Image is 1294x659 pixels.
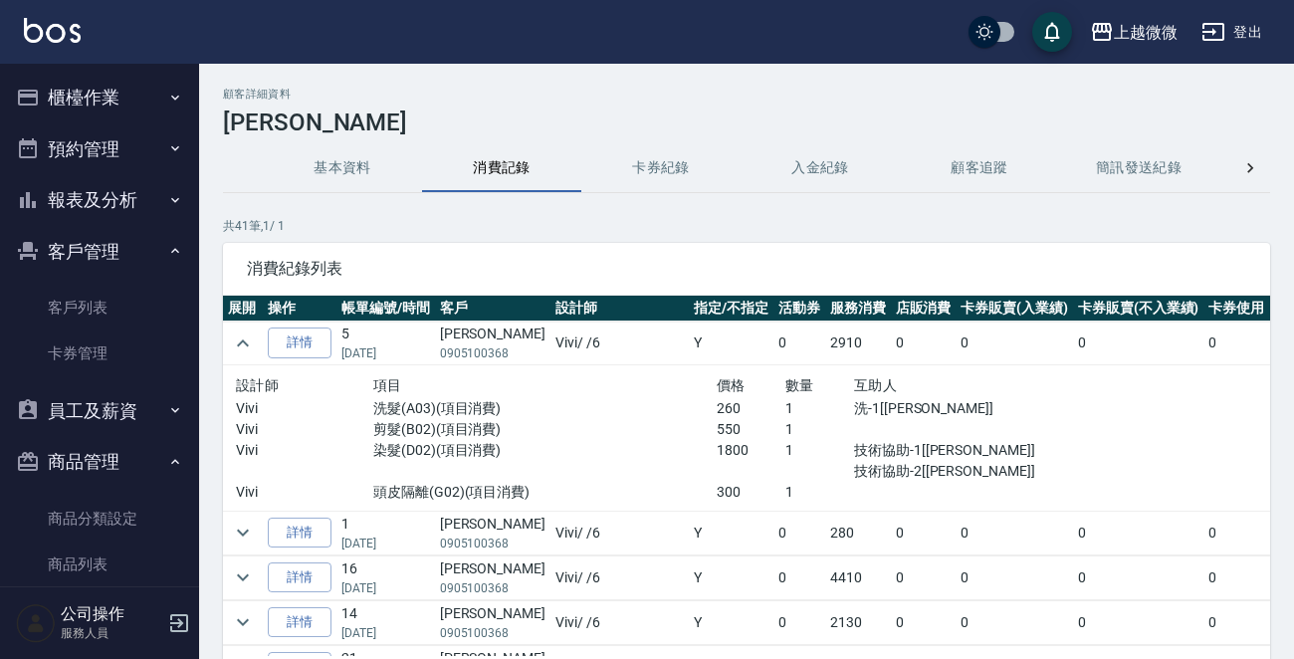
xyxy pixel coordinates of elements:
p: 1 [785,398,854,419]
p: [DATE] [341,624,430,642]
button: 客戶管理 [8,226,191,278]
span: 項目 [373,377,402,393]
h3: [PERSON_NAME] [223,109,1270,136]
td: 0 [891,555,957,599]
td: 2130 [825,600,891,644]
p: 共 41 筆, 1 / 1 [223,217,1270,235]
td: [PERSON_NAME] [435,511,550,554]
td: 0 [773,322,825,365]
td: 0 [1073,322,1204,365]
button: 商品管理 [8,436,191,488]
button: 顧客追蹤 [900,144,1059,192]
p: [DATE] [341,579,430,597]
p: Vivi [236,482,373,503]
p: 0905100368 [440,535,545,552]
th: 設計師 [550,296,689,322]
p: Vivi [236,398,373,419]
td: 0 [1203,600,1269,644]
p: 技術協助-1[[PERSON_NAME]] [854,440,1060,461]
td: Vivi / /6 [550,322,689,365]
td: Y [689,511,773,554]
p: [DATE] [341,344,430,362]
p: 頭皮隔離(G02)(項目消費) [373,482,717,503]
p: 1800 [717,440,785,461]
td: 0 [773,555,825,599]
button: expand row [228,607,258,637]
th: 展開 [223,296,263,322]
td: Y [689,555,773,599]
td: 16 [336,555,435,599]
img: Logo [24,18,81,43]
th: 卡券販賣(入業績) [956,296,1073,322]
td: 0 [1203,322,1269,365]
button: 卡券紀錄 [581,144,741,192]
a: 商品分類設定 [8,496,191,542]
span: 數量 [785,377,814,393]
button: 登出 [1193,14,1270,51]
button: expand row [228,329,258,358]
td: 0 [956,511,1073,554]
td: [PERSON_NAME] [435,555,550,599]
td: 0 [956,322,1073,365]
button: expand row [228,518,258,548]
th: 指定/不指定 [689,296,773,322]
span: 消費紀錄列表 [247,259,1246,279]
th: 操作 [263,296,336,322]
td: 1 [336,511,435,554]
th: 活動券 [773,296,825,322]
td: 0 [773,600,825,644]
button: 消費記錄 [422,144,581,192]
span: 價格 [717,377,746,393]
p: 1 [785,482,854,503]
td: 0 [891,511,957,554]
p: Vivi [236,440,373,461]
td: 0 [956,555,1073,599]
button: 入金紀錄 [741,144,900,192]
td: 0 [1203,511,1269,554]
td: [PERSON_NAME] [435,322,550,365]
h5: 公司操作 [61,604,162,624]
p: 0905100368 [440,624,545,642]
td: Vivi / /6 [550,511,689,554]
button: 上越微微 [1082,12,1186,53]
th: 客戶 [435,296,550,322]
span: 互助人 [854,377,897,393]
img: Person [16,603,56,643]
th: 卡券使用 [1203,296,1269,322]
td: 5 [336,322,435,365]
td: 0 [1203,555,1269,599]
p: [DATE] [341,535,430,552]
td: Vivi / /6 [550,555,689,599]
td: 4410 [825,555,891,599]
a: 客戶列表 [8,285,191,330]
button: save [1032,12,1072,52]
a: 卡券管理 [8,330,191,376]
h2: 顧客詳細資料 [223,88,1270,101]
p: 染髮(D02)(項目消費) [373,440,717,461]
button: expand row [228,562,258,592]
div: 上越微微 [1114,20,1178,45]
td: Vivi / /6 [550,600,689,644]
p: 260 [717,398,785,419]
button: 員工及薪資 [8,385,191,437]
td: 0 [1073,555,1204,599]
td: Y [689,600,773,644]
td: Y [689,322,773,365]
button: 預約管理 [8,123,191,175]
td: 0 [956,600,1073,644]
td: 0 [891,600,957,644]
a: 詳情 [268,562,331,593]
p: 洗-1[[PERSON_NAME]] [854,398,1060,419]
td: 2910 [825,322,891,365]
th: 帳單編號/時間 [336,296,435,322]
td: 0 [891,322,957,365]
td: 0 [1073,511,1204,554]
td: 280 [825,511,891,554]
p: 0905100368 [440,579,545,597]
a: 詳情 [268,607,331,638]
p: 技術協助-2[[PERSON_NAME]] [854,461,1060,482]
td: 0 [773,511,825,554]
p: 1 [785,419,854,440]
span: 設計師 [236,377,279,393]
p: 300 [717,482,785,503]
